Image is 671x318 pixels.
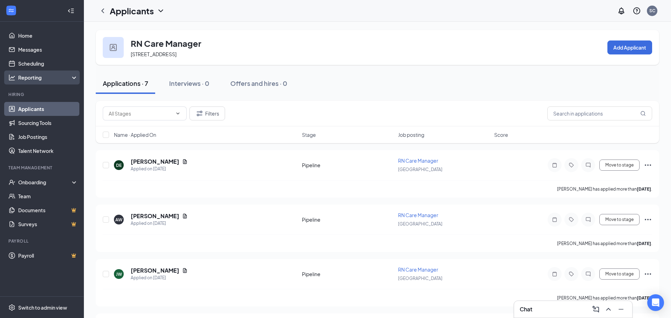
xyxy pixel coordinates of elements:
[398,131,424,138] span: Job posting
[615,304,627,315] button: Minimize
[637,241,651,246] b: [DATE]
[109,110,172,117] input: All Stages
[637,295,651,301] b: [DATE]
[110,44,117,51] img: user icon
[230,79,287,88] div: Offers and hires · 0
[644,161,652,169] svg: Ellipses
[131,37,201,49] h3: RN Care Manager
[398,167,442,172] span: [GEOGRAPHIC_DATA]
[302,271,394,278] div: Pipeline
[640,111,646,116] svg: MagnifyingGlass
[644,215,652,224] svg: Ellipses
[18,43,78,57] a: Messages
[617,7,626,15] svg: Notifications
[18,249,78,262] a: PayrollCrown
[398,221,442,227] span: [GEOGRAPHIC_DATA]
[8,238,77,244] div: Payroll
[8,7,15,14] svg: WorkstreamLogo
[103,79,148,88] div: Applications · 7
[18,144,78,158] a: Talent Network
[131,165,188,172] div: Applied on [DATE]
[131,212,179,220] h5: [PERSON_NAME]
[550,217,559,222] svg: Note
[182,213,188,219] svg: Document
[67,7,74,14] svg: Collapse
[18,116,78,130] a: Sourcing Tools
[175,111,181,116] svg: ChevronDown
[550,162,559,168] svg: Note
[557,186,652,192] p: [PERSON_NAME] has applied more than .
[649,8,655,14] div: SC
[557,241,652,246] p: [PERSON_NAME] has applied more than .
[584,162,592,168] svg: ChatInactive
[195,109,204,118] svg: Filter
[8,179,15,186] svg: UserCheck
[567,271,576,277] svg: Tag
[398,276,442,281] span: [GEOGRAPHIC_DATA]
[131,267,179,274] h5: [PERSON_NAME]
[189,106,225,120] button: Filter Filters
[584,271,592,277] svg: ChatInactive
[584,217,592,222] svg: ChatInactive
[557,295,652,301] p: [PERSON_NAME] has applied more than .
[18,130,78,144] a: Job Postings
[302,131,316,138] span: Stage
[567,162,576,168] svg: Tag
[182,268,188,273] svg: Document
[131,158,179,165] h5: [PERSON_NAME]
[599,214,640,225] button: Move to stage
[18,203,78,217] a: DocumentsCrown
[18,29,78,43] a: Home
[398,266,438,273] span: RN Care Manager
[18,57,78,71] a: Scheduling
[131,274,188,281] div: Applied on [DATE]
[115,217,122,223] div: AW
[520,305,532,313] h3: Chat
[494,131,508,138] span: Score
[131,51,176,57] span: [STREET_ADDRESS]
[157,7,165,15] svg: ChevronDown
[599,268,640,280] button: Move to stage
[550,271,559,277] svg: Note
[8,304,15,311] svg: Settings
[603,304,614,315] button: ChevronUp
[116,162,122,168] div: DE
[647,294,664,311] div: Open Intercom Messenger
[398,212,438,218] span: RN Care Manager
[592,305,600,313] svg: ComposeMessage
[567,217,576,222] svg: Tag
[169,79,209,88] div: Interviews · 0
[18,217,78,231] a: SurveysCrown
[131,220,188,227] div: Applied on [DATE]
[604,305,613,313] svg: ChevronUp
[114,131,156,138] span: Name · Applied On
[110,5,154,17] h1: Applicants
[116,271,122,277] div: JW
[8,91,77,97] div: Hiring
[302,162,394,169] div: Pipeline
[182,159,188,164] svg: Document
[18,102,78,116] a: Applicants
[547,106,652,120] input: Search in applications
[18,74,78,81] div: Reporting
[398,157,438,164] span: RN Care Manager
[8,74,15,81] svg: Analysis
[644,270,652,278] svg: Ellipses
[599,160,640,171] button: Move to stage
[607,40,652,54] button: Add Applicant
[99,7,107,15] svg: ChevronLeft
[637,186,651,192] b: [DATE]
[18,179,72,186] div: Onboarding
[633,7,641,15] svg: QuestionInfo
[302,216,394,223] div: Pipeline
[617,305,625,313] svg: Minimize
[590,304,601,315] button: ComposeMessage
[18,189,78,203] a: Team
[18,304,67,311] div: Switch to admin view
[8,165,77,171] div: Team Management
